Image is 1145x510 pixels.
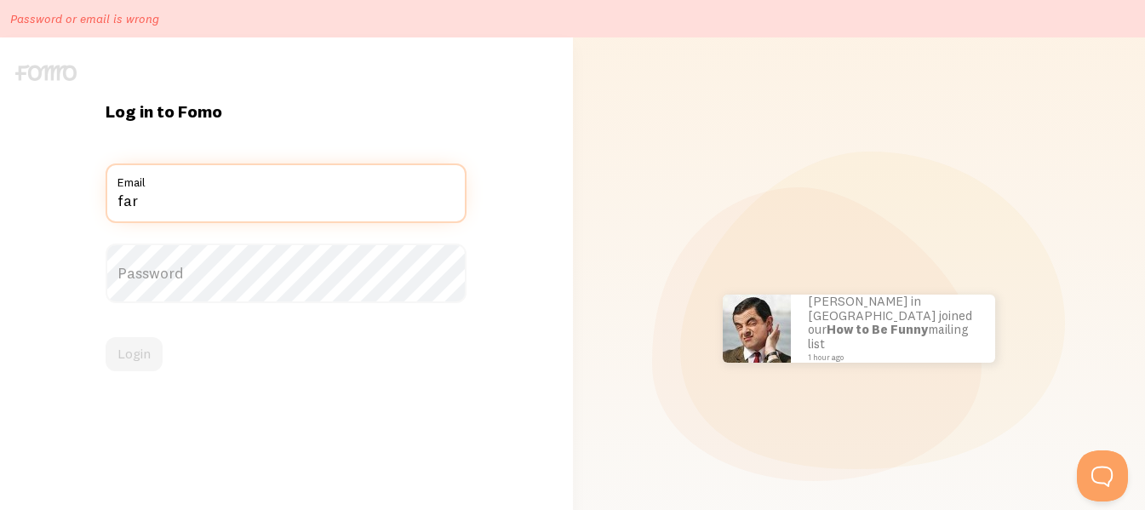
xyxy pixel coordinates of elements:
label: Email [106,163,467,192]
label: Password [106,244,467,303]
p: Password or email is wrong [10,10,159,27]
h1: Log in to Fomo [106,100,467,123]
iframe: Help Scout Beacon - Open [1077,450,1128,501]
img: fomo-logo-gray-b99e0e8ada9f9040e2984d0d95b3b12da0074ffd48d1e5cb62ac37fc77b0b268.svg [15,65,77,81]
